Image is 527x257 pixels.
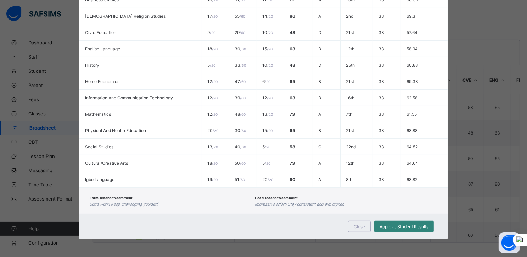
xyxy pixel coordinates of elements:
span: / 60 [240,31,245,35]
span: Close [354,224,365,229]
span: 33 [379,128,384,133]
span: 33 [235,62,246,68]
span: Approve Student Results [380,224,428,229]
span: 29 [235,30,245,35]
span: / 20 [267,96,273,100]
span: 64.52 [407,144,418,149]
span: 64.64 [407,160,418,166]
span: / 20 [212,177,218,182]
span: / 20 [267,112,273,116]
span: 12 [262,95,273,100]
span: 12 [207,111,218,117]
span: 33 [379,46,384,51]
span: Cultural/Creative Arts [85,160,128,166]
span: B [318,79,321,84]
span: 18 [207,160,218,166]
span: / 20 [212,80,218,84]
span: 48 [235,111,246,117]
span: / 20 [213,128,218,133]
span: 12th [346,46,354,51]
span: B [318,128,321,133]
span: / 20 [265,80,270,84]
span: 63 [290,46,295,51]
span: 13 [207,144,218,149]
span: / 60 [240,161,246,165]
span: / 20 [210,63,215,67]
span: English Language [85,46,120,51]
span: 40 [235,144,246,149]
span: 33 [379,30,384,35]
span: 61.55 [407,111,417,117]
span: / 20 [267,14,273,18]
span: / 20 [268,177,273,182]
span: 73 [290,160,295,166]
span: 58.94 [407,46,418,51]
span: A [318,111,321,117]
span: / 20 [267,47,273,51]
span: / 60 [240,96,246,100]
span: 19 [207,177,218,182]
span: 12 [207,79,218,84]
span: 63 [290,95,295,100]
span: / 20 [267,63,273,67]
span: 65 [290,128,295,133]
span: Igbo Language [85,177,114,182]
span: A [318,160,321,166]
span: 39 [235,95,246,100]
span: B [318,95,321,100]
span: 25th [346,62,355,68]
span: B [318,46,321,51]
span: 10 [262,30,273,35]
span: / 60 [240,128,246,133]
span: 33 [379,95,384,100]
span: 65 [290,79,295,84]
span: / 20 [265,161,270,165]
span: 5 [262,160,270,166]
i: Impressive effort! Stay consistent and aim higher. [255,202,344,207]
span: 2nd [346,13,353,19]
span: A [318,13,321,19]
span: 68.88 [407,128,417,133]
span: 33 [379,160,384,166]
span: 33 [379,111,384,117]
span: 20 [262,177,273,182]
span: 18 [207,46,218,51]
span: Social Studies [85,144,113,149]
span: 58 [290,144,295,149]
span: / 20 [212,14,218,18]
span: 15 [262,46,273,51]
span: 48 [290,62,295,68]
span: 5 [207,62,215,68]
span: / 20 [212,145,218,149]
span: / 60 [240,47,246,51]
span: 13 [262,111,273,117]
span: 62.58 [407,95,417,100]
span: C [318,144,321,149]
span: 22nd [346,144,356,149]
span: 33 [379,177,384,182]
span: 33 [379,13,384,19]
span: 10 [262,62,273,68]
span: 21st [346,30,354,35]
span: 60.88 [407,62,418,68]
span: / 20 [267,31,273,35]
span: 73 [290,111,295,117]
span: Head Teacher's comment [255,196,298,200]
span: 69.33 [407,79,418,84]
span: 55 [235,13,245,19]
span: / 60 [240,80,246,84]
span: 21st [346,128,354,133]
span: / 20 [212,161,218,165]
span: 9 [207,30,215,35]
span: 33 [379,79,384,84]
span: / 60 [240,145,246,149]
span: D [318,62,321,68]
span: 57.64 [407,30,417,35]
span: Information And Communication Technology [85,95,173,100]
span: 30 [235,128,246,133]
span: 16th [346,95,354,100]
span: [DEMOGRAPHIC_DATA] Religion Studies [85,13,166,19]
span: 86 [290,13,295,19]
span: 90 [290,177,295,182]
span: Physical And Health Education [85,128,146,133]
